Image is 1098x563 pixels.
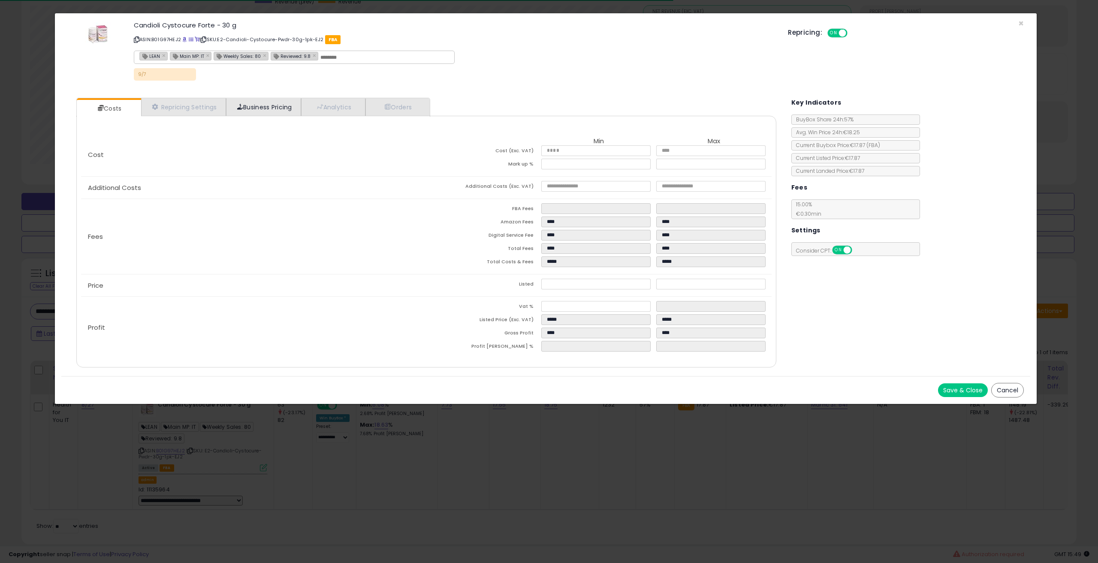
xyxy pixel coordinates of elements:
td: Listed [426,279,541,292]
a: Orders [365,98,429,116]
span: Avg. Win Price 24h: €18.25 [792,129,860,136]
td: Cost (Exc. VAT) [426,145,541,159]
td: Vat % [426,301,541,314]
a: Business Pricing [226,98,301,116]
img: 41juxiQIA6L._SL60_.jpg [85,22,111,46]
span: Current Buybox Price: [792,142,880,149]
a: Your listing only [195,36,199,43]
p: Fees [81,233,426,240]
td: Additional Costs (Exc. VAT) [426,181,541,194]
td: Total Fees [426,243,541,256]
a: Repricing Settings [141,98,226,116]
h5: Fees [791,182,808,193]
h5: Repricing: [788,29,822,36]
a: Costs [77,100,140,117]
span: Main MP: IT [170,52,204,60]
span: Consider CPT: [792,247,863,254]
span: ON [833,247,844,254]
span: × [1018,17,1024,30]
a: × [313,51,318,59]
span: FBA [325,35,341,44]
span: €0.30 min [792,210,821,217]
span: €17.87 [850,142,880,149]
span: BuyBox Share 24h: 57% [792,116,854,123]
td: FBA Fees [426,203,541,217]
span: Current Landed Price: €17.87 [792,167,864,175]
td: Digital Service Fee [426,230,541,243]
span: ( FBA ) [866,142,880,149]
a: × [263,51,268,59]
button: Save & Close [938,383,988,397]
a: × [162,51,167,59]
span: Reviewed: 9.8 [271,52,311,60]
button: Cancel [991,383,1024,397]
a: Analytics [301,98,365,116]
p: Additional Costs [81,184,426,191]
span: OFF [846,30,860,37]
a: × [206,51,211,59]
span: Weekly Sales: 80 [214,52,261,60]
span: OFF [851,247,864,254]
td: Profit [PERSON_NAME] % [426,341,541,354]
p: Price [81,282,426,289]
p: Profit [81,324,426,331]
th: Max [656,138,771,145]
td: Amazon Fees [426,217,541,230]
a: All offer listings [189,36,193,43]
span: LEAN [140,52,160,60]
p: Cost [81,151,426,158]
h3: Candioli Cystocure Forte - 30 g [134,22,775,28]
a: BuyBox page [182,36,187,43]
span: 15.00 % [792,201,821,217]
p: ASIN: B01G97HEJ2 | SKU: E2-Candioli-Cystocure-Pwdr-30g-1pk-EJ2 [134,33,775,46]
td: Mark up % [426,159,541,172]
td: Gross Profit [426,328,541,341]
h5: Settings [791,225,820,236]
p: 9/7 [134,68,196,81]
span: Current Listed Price: €17.87 [792,154,860,162]
td: Listed Price (Exc. VAT) [426,314,541,328]
th: Min [541,138,656,145]
span: ON [828,30,839,37]
h5: Key Indicators [791,97,842,108]
td: Total Costs & Fees [426,256,541,270]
